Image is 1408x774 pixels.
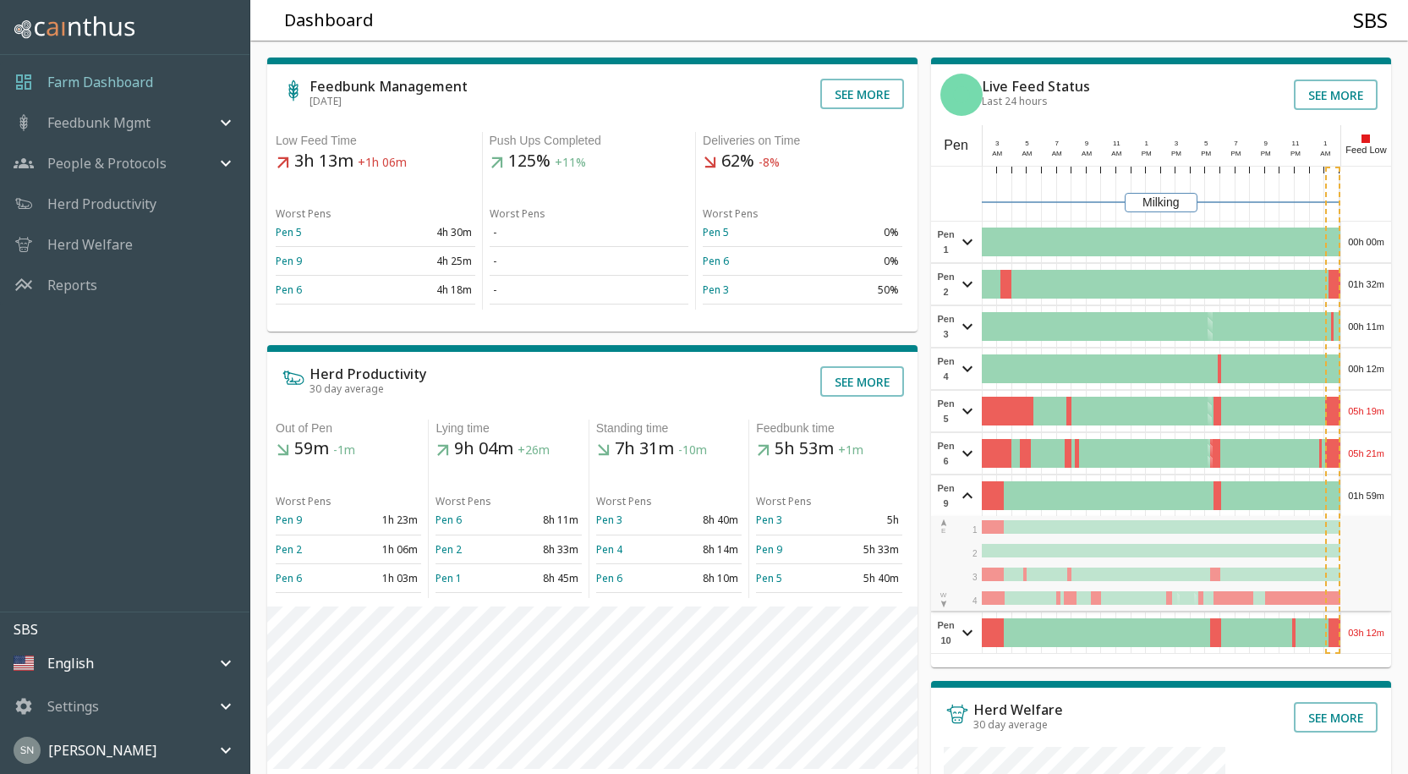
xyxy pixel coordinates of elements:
[1198,139,1214,149] div: 5
[509,563,582,592] td: 8h 45m
[935,618,957,648] span: Pen 10
[509,535,582,563] td: 8h 33m
[490,150,689,173] h5: 125%
[14,619,249,640] p: SBS
[375,218,475,247] td: 4h 30m
[596,494,652,508] span: Worst Pens
[703,225,729,239] a: Pen 5
[310,367,426,381] h6: Herd Productivity
[838,442,863,458] span: +1m
[47,275,97,295] a: Reports
[935,227,957,257] span: Pen 1
[756,542,782,557] a: Pen 9
[276,254,302,268] a: Pen 9
[276,206,331,221] span: Worst Pens
[1341,306,1391,347] div: 00h 11m
[1082,150,1092,157] span: AM
[1320,150,1330,157] span: AM
[276,542,302,557] a: Pen 2
[759,155,780,171] span: -8%
[358,155,407,171] span: +1h 06m
[972,549,978,558] span: 2
[982,94,1048,108] span: Last 24 hours
[436,494,491,508] span: Worst Pens
[703,283,729,297] a: Pen 3
[276,494,331,508] span: Worst Pens
[935,438,957,469] span: Pen 6
[1258,139,1274,149] div: 9
[935,480,957,511] span: Pen 9
[756,494,812,508] span: Worst Pens
[935,396,957,426] span: Pen 5
[310,382,384,396] span: 30 day average
[820,366,904,397] button: See more
[375,247,475,276] td: 4h 25m
[973,703,1063,716] h6: Herd Welfare
[940,590,948,609] div: W
[972,573,978,582] span: 3
[1049,139,1065,149] div: 7
[940,518,948,536] div: E
[1341,433,1391,474] div: 05h 21m
[47,234,133,255] a: Herd Welfare
[935,269,957,299] span: Pen 2
[47,72,153,92] p: Farm Dashboard
[1294,702,1378,733] button: See more
[276,420,421,437] div: Out of Pen
[310,94,342,108] span: [DATE]
[436,420,581,437] div: Lying time
[756,420,901,437] div: Feedbunk time
[829,535,901,563] td: 5h 33m
[1294,80,1378,110] button: See more
[1079,139,1094,149] div: 9
[1201,150,1211,157] span: PM
[490,132,689,150] div: Push Ups Completed
[1169,139,1184,149] div: 3
[972,525,978,535] span: 1
[1111,150,1121,157] span: AM
[436,542,462,557] a: Pen 2
[1142,150,1152,157] span: PM
[1341,264,1391,305] div: 01h 32m
[555,155,586,171] span: +11%
[935,311,957,342] span: Pen 3
[1341,612,1391,653] div: 03h 12m
[678,442,707,458] span: -10m
[348,535,421,563] td: 1h 06m
[14,737,41,764] img: 45cffdf61066f8072b93f09263145446
[982,80,1090,93] h6: Live Feed Status
[972,596,978,606] span: 4
[1139,139,1154,149] div: 1
[490,218,689,247] td: -
[276,283,302,297] a: Pen 6
[1318,139,1334,149] div: 1
[333,442,355,458] span: -1m
[829,506,901,535] td: 5h
[596,437,742,461] h5: 7h 31m
[756,513,782,527] a: Pen 3
[490,206,545,221] span: Worst Pens
[820,79,904,109] button: See more
[669,506,742,535] td: 8h 40m
[284,9,374,32] h5: Dashboard
[47,194,156,214] a: Herd Productivity
[596,513,622,527] a: Pen 3
[1353,8,1388,33] h4: SBS
[596,542,622,557] a: Pen 4
[703,254,729,268] a: Pen 6
[669,535,742,563] td: 8h 14m
[703,150,902,173] h5: 62%
[48,740,156,760] p: [PERSON_NAME]
[47,153,167,173] p: People & Protocols
[436,513,462,527] a: Pen 6
[509,506,582,535] td: 8h 11m
[703,132,902,150] div: Deliveries on Time
[989,139,1005,149] div: 3
[436,437,581,461] h5: 9h 04m
[1229,139,1244,149] div: 7
[1109,139,1125,149] div: 11
[348,563,421,592] td: 1h 03m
